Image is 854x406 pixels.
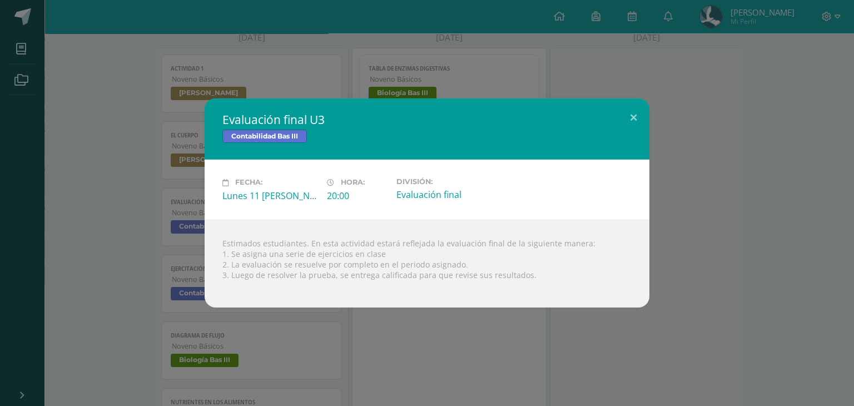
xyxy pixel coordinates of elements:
[205,220,649,308] div: Estimados estudiantes. En esta actividad estará reflejada la evaluación final de la siguiente man...
[235,179,262,187] span: Fecha:
[327,190,388,202] div: 20:00
[618,98,649,136] button: Close (Esc)
[341,179,365,187] span: Hora:
[222,130,307,143] span: Contabilidad Bas III
[222,190,318,202] div: Lunes 11 [PERSON_NAME]
[396,189,492,201] div: Evaluación final
[222,112,632,127] h2: Evaluación final U3
[396,177,492,186] label: División:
